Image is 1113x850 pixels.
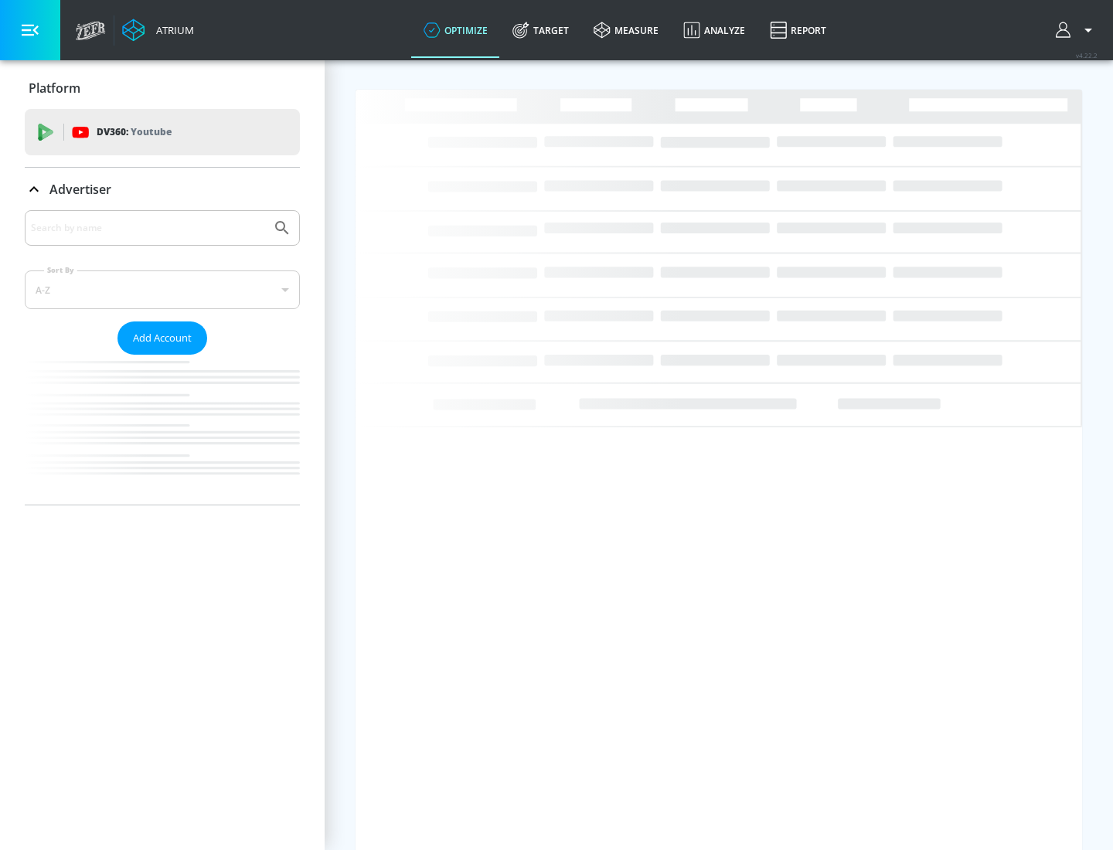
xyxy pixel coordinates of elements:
[117,321,207,355] button: Add Account
[49,181,111,198] p: Advertiser
[500,2,581,58] a: Target
[44,265,77,275] label: Sort By
[25,270,300,309] div: A-Z
[122,19,194,42] a: Atrium
[581,2,671,58] a: measure
[25,66,300,110] div: Platform
[29,80,80,97] p: Platform
[97,124,172,141] p: DV360:
[757,2,839,58] a: Report
[411,2,500,58] a: optimize
[1076,51,1098,59] span: v 4.22.2
[25,109,300,155] div: DV360: Youtube
[31,218,265,238] input: Search by name
[150,23,194,37] div: Atrium
[25,168,300,211] div: Advertiser
[25,355,300,505] nav: list of Advertiser
[25,210,300,505] div: Advertiser
[131,124,172,140] p: Youtube
[671,2,757,58] a: Analyze
[133,329,192,347] span: Add Account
